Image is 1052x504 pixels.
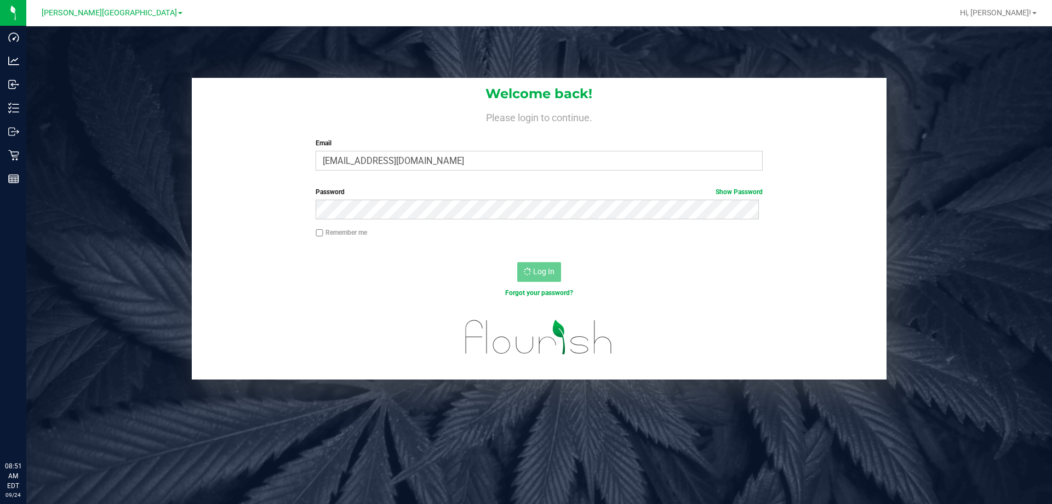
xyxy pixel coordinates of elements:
[8,173,19,184] inline-svg: Reports
[192,87,887,101] h1: Welcome back!
[533,267,554,276] span: Log In
[316,229,323,237] input: Remember me
[8,150,19,161] inline-svg: Retail
[5,461,21,491] p: 08:51 AM EDT
[316,228,367,237] label: Remember me
[8,103,19,114] inline-svg: Inventory
[42,8,177,18] span: [PERSON_NAME][GEOGRAPHIC_DATA]
[8,126,19,137] inline-svg: Outbound
[316,138,762,148] label: Email
[517,262,561,282] button: Log In
[716,188,763,196] a: Show Password
[8,79,19,90] inline-svg: Inbound
[452,309,626,365] img: flourish_logo.svg
[316,188,345,196] span: Password
[960,8,1031,17] span: Hi, [PERSON_NAME]!
[505,289,573,297] a: Forgot your password?
[8,55,19,66] inline-svg: Analytics
[8,32,19,43] inline-svg: Dashboard
[5,491,21,499] p: 09/24
[192,110,887,123] h4: Please login to continue.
